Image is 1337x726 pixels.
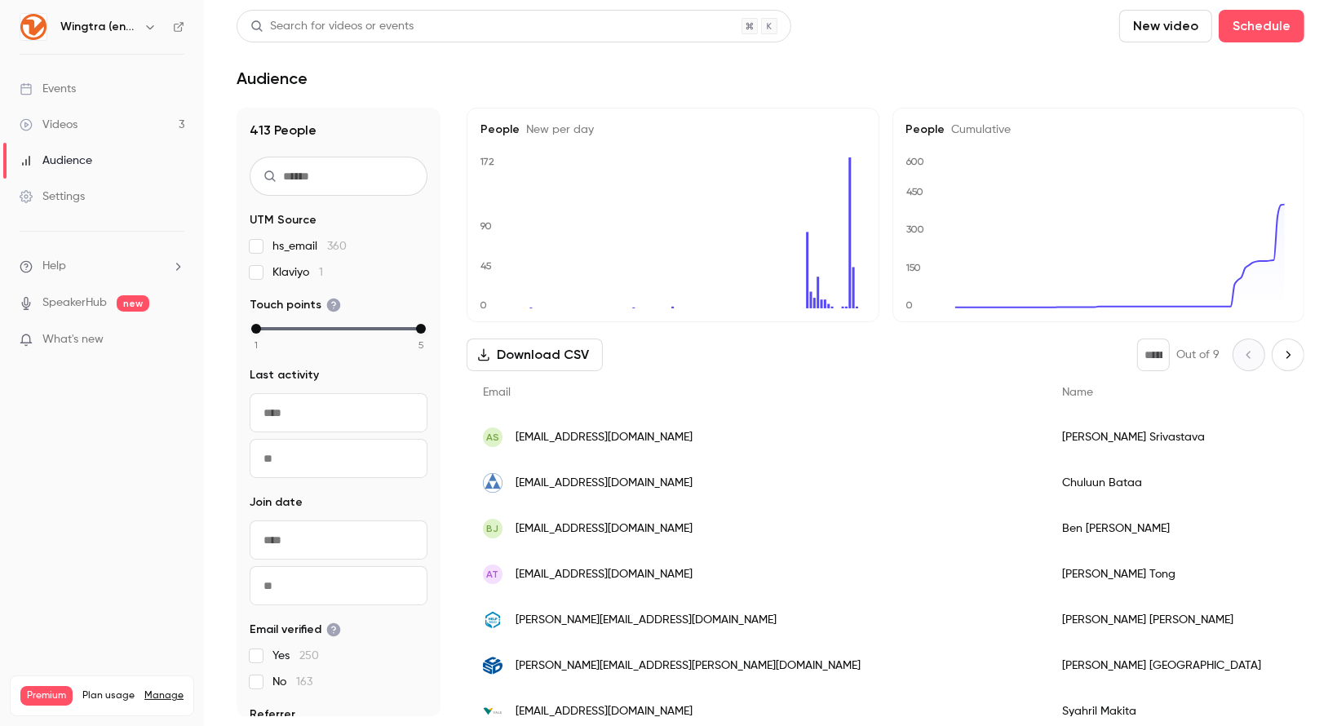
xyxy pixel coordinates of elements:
span: Cumulative [945,124,1012,135]
span: New per day [520,124,594,135]
h1: 413 People [250,121,427,140]
text: 90 [480,220,492,232]
div: Events [20,81,76,97]
button: Download CSV [467,339,603,371]
h1: Audience [237,69,308,88]
a: Manage [144,689,184,702]
span: 250 [299,650,319,662]
span: Plan usage [82,689,135,702]
span: Referrer [250,706,295,723]
li: help-dropdown-opener [20,258,184,275]
span: AT [487,567,499,582]
text: 150 [905,262,921,273]
span: 163 [296,676,312,688]
span: Last activity [250,367,319,383]
p: Out of 9 [1176,347,1220,363]
h6: Wingtra (english) [60,19,137,35]
text: 172 [480,156,494,167]
span: Email [483,387,511,398]
span: new [117,295,149,312]
img: monmap.mn [483,473,502,493]
h5: People [906,122,1291,138]
span: Join date [250,494,303,511]
span: 5 [418,338,423,352]
span: Help [42,258,66,275]
div: Audience [20,153,92,169]
span: 360 [327,241,347,252]
span: Name [1062,387,1093,398]
a: SpeakerHub [42,294,107,312]
span: Klaviyo [272,264,323,281]
span: [PERSON_NAME][EMAIL_ADDRESS][DOMAIN_NAME] [516,612,777,629]
text: 450 [906,186,923,197]
span: UTM Source [250,212,317,228]
span: [EMAIL_ADDRESS][DOMAIN_NAME] [516,520,693,538]
span: Yes [272,648,319,664]
span: [EMAIL_ADDRESS][DOMAIN_NAME] [516,475,693,492]
span: [PERSON_NAME][EMAIL_ADDRESS][PERSON_NAME][DOMAIN_NAME] [516,657,861,675]
text: 600 [905,156,924,167]
div: min [251,324,261,334]
span: hs_email [272,238,347,255]
text: 300 [906,224,924,236]
span: 1 [255,338,258,352]
div: Videos [20,117,77,133]
img: vale.com [483,702,502,721]
text: 0 [905,299,913,311]
span: [EMAIL_ADDRESS][DOMAIN_NAME] [516,703,693,720]
span: 1 [319,267,323,278]
span: [EMAIL_ADDRESS][DOMAIN_NAME] [516,566,693,583]
span: [EMAIL_ADDRESS][DOMAIN_NAME] [516,429,693,446]
span: Premium [20,686,73,706]
span: Touch points [250,297,341,313]
h5: People [480,122,866,138]
span: No [272,674,312,690]
img: Wingtra (english) [20,14,46,40]
div: max [416,324,426,334]
div: Settings [20,188,85,205]
span: AS [486,430,499,445]
button: Schedule [1219,10,1304,42]
text: 45 [480,260,492,272]
text: 0 [480,299,487,311]
img: csdsinc.com [483,656,502,675]
span: BJ [487,521,499,536]
div: Search for videos or events [250,18,414,35]
button: New video [1119,10,1212,42]
span: Email verified [250,622,341,638]
span: What's new [42,331,104,348]
iframe: Noticeable Trigger [165,333,184,348]
img: help.ngo [483,610,502,630]
button: Next page [1272,339,1304,371]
